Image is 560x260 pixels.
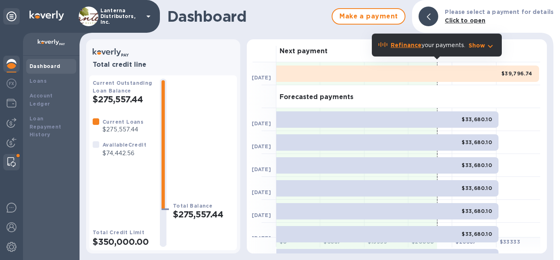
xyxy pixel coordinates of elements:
[173,209,234,219] h2: $275,557.44
[462,231,492,237] b: $33,680.10
[252,120,271,127] b: [DATE]
[252,189,271,195] b: [DATE]
[462,116,492,122] b: $33,680.10
[102,149,146,158] p: $74,442.56
[30,63,61,69] b: Dashboard
[280,47,328,55] h3: Next payment
[445,17,485,24] b: Click to open
[102,142,146,148] b: Available Credit
[7,98,16,108] img: Wallets
[93,237,153,247] h2: $350,000.00
[252,166,271,172] b: [DATE]
[252,212,271,218] b: [DATE]
[102,125,143,134] p: $275,557.44
[93,94,153,104] h2: $275,557.44
[173,203,212,209] b: Total Balance
[339,11,398,21] span: Make a payment
[500,239,520,245] b: $ 33333
[30,78,47,84] b: Loans
[167,8,328,25] h1: Dashboard
[332,8,405,25] button: Make a payment
[93,80,153,94] b: Current Outstanding Loan Balance
[469,41,495,50] button: Show
[30,115,61,138] b: Loan Repayment History
[93,61,234,69] h3: Total credit line
[280,93,353,101] h3: Forecasted payments
[100,8,141,25] p: Lanterna Distributors, Inc.
[30,93,53,107] b: Account Ledger
[462,208,492,214] b: $33,680.10
[469,41,485,50] p: Show
[7,79,16,88] img: Foreign exchange
[462,139,492,145] b: $33,680.10
[391,41,465,50] p: your payments.
[501,70,533,77] b: $39,796.74
[102,119,143,125] b: Current Loans
[3,8,20,25] div: Unpin categories
[462,185,492,191] b: $33,680.10
[462,162,492,168] b: $33,680.10
[30,11,64,20] img: Logo
[252,75,271,81] b: [DATE]
[252,235,271,241] b: [DATE]
[252,143,271,149] b: [DATE]
[391,42,421,48] b: Refinance
[93,229,144,235] b: Total Credit Limit
[445,9,553,15] b: Please select a payment for details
